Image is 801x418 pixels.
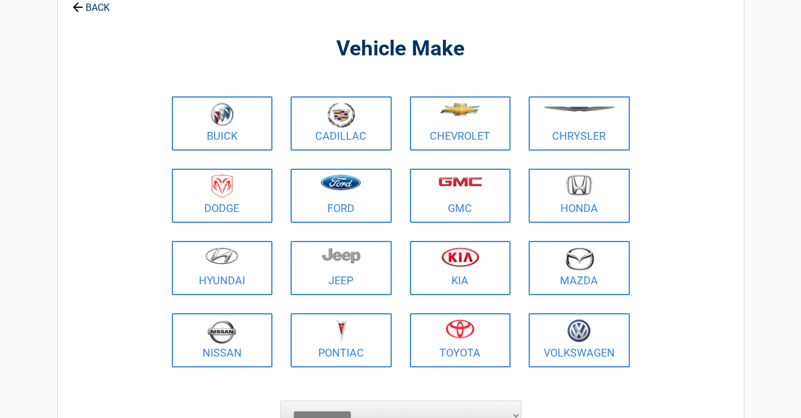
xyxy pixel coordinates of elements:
img: cadillac [327,102,355,128]
img: chevrolet [440,103,480,116]
img: toyota [445,319,474,338]
img: hyundai [205,247,239,264]
a: Kia [410,241,511,295]
img: kia [441,247,479,267]
a: Volkswagen [529,313,630,367]
img: dodge [212,175,233,198]
a: Mazda [529,241,630,295]
img: nissan [207,319,236,344]
img: honda [567,175,592,196]
img: volkswagen [567,319,591,343]
a: Cadillac [291,96,392,151]
a: Pontiac [291,313,392,367]
img: chrysler [542,107,616,112]
img: jeep [322,247,360,264]
img: pontiac [335,319,347,342]
img: ford [321,175,361,190]
img: gmc [438,176,482,187]
h2: Vehicle Make [169,35,633,63]
a: Ford [291,169,392,223]
a: Buick [172,96,273,151]
a: Honda [529,169,630,223]
a: Toyota [410,313,511,367]
a: Hyundai [172,241,273,295]
a: Dodge [172,169,273,223]
a: Jeep [291,241,392,295]
a: Chevrolet [410,96,511,151]
img: mazda [564,247,594,270]
a: Nissan [172,313,273,367]
img: buick [210,102,234,126]
a: Chrysler [529,96,630,151]
a: GMC [410,169,511,223]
